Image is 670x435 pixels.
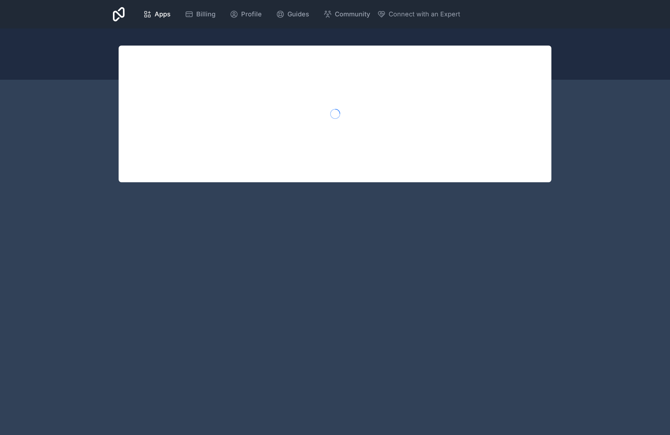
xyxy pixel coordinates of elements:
a: Guides [270,6,315,22]
a: Profile [224,6,268,22]
span: Connect with an Expert [389,9,460,19]
span: Guides [287,9,309,19]
a: Apps [137,6,176,22]
span: Billing [196,9,215,19]
a: Community [318,6,376,22]
span: Apps [155,9,171,19]
a: Billing [179,6,221,22]
span: Profile [241,9,262,19]
button: Connect with an Expert [377,9,460,19]
span: Community [335,9,370,19]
